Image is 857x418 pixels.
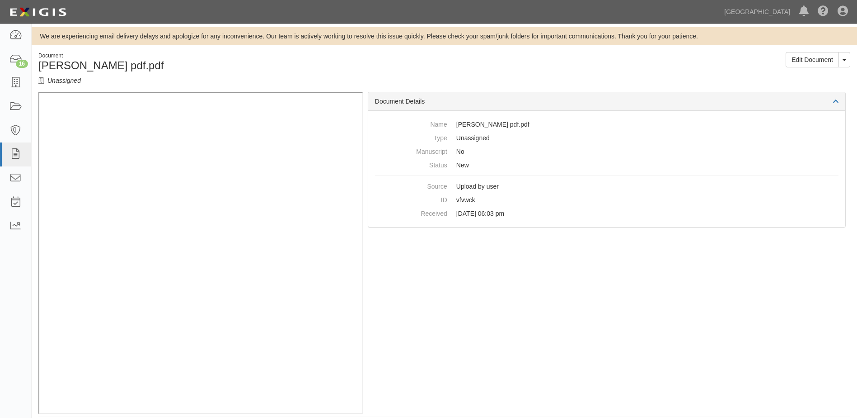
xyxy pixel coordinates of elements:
[720,3,795,21] a: [GEOGRAPHIC_DATA]
[375,145,447,156] dt: Manuscript
[7,4,69,20] img: logo-5460c22ac91f19d4615b14bd174203de0afe785f0fc80cf4dbbc73dc1793850b.png
[375,207,838,220] dd: [DATE] 06:03 pm
[375,193,447,204] dt: ID
[375,131,838,145] dd: Unassigned
[32,32,857,41] div: We are experiencing email delivery delays and apologize for any inconvenience. Our team is active...
[38,60,438,71] h1: [PERSON_NAME] pdf.pdf
[375,118,447,129] dt: Name
[375,118,838,131] dd: [PERSON_NAME] pdf.pdf
[38,52,438,60] div: Document
[375,131,447,142] dt: Type
[368,92,845,111] div: Document Details
[375,180,838,193] dd: Upload by user
[375,158,838,172] dd: New
[16,60,28,68] div: 16
[375,207,447,218] dt: Received
[786,52,839,67] a: Edit Document
[375,158,447,170] dt: Status
[375,180,447,191] dt: Source
[47,77,81,84] i: Unassigned
[818,6,829,17] i: Help Center - Complianz
[375,145,838,158] dd: No
[375,193,838,207] dd: vfvwck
